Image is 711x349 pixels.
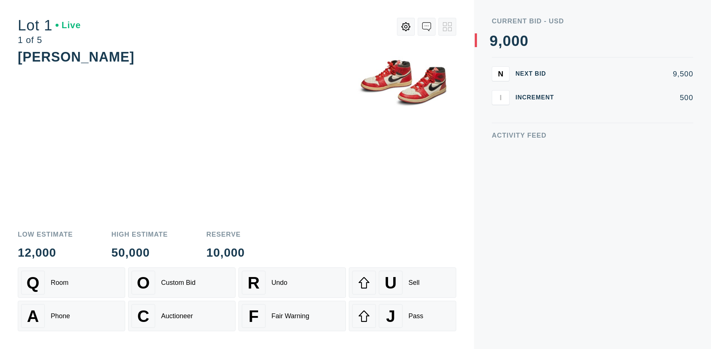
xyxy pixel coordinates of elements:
[128,301,236,331] button: CAuctioneer
[271,279,287,287] div: Undo
[56,21,81,30] div: Live
[18,247,73,259] div: 12,000
[206,231,245,238] div: Reserve
[498,33,503,182] div: ,
[492,90,510,105] button: I
[271,312,309,320] div: Fair Warning
[349,301,456,331] button: JPass
[161,279,196,287] div: Custom Bid
[492,18,693,24] div: Current Bid - USD
[18,267,125,298] button: QRoom
[248,273,260,292] span: R
[18,231,73,238] div: Low Estimate
[492,132,693,139] div: Activity Feed
[27,307,39,326] span: A
[128,267,236,298] button: OCustom Bid
[238,267,346,298] button: RUndo
[111,247,168,259] div: 50,000
[503,33,511,48] div: 0
[18,18,81,33] div: Lot 1
[51,279,69,287] div: Room
[408,312,423,320] div: Pass
[137,273,150,292] span: O
[18,49,134,65] div: [PERSON_NAME]
[498,69,503,78] span: N
[408,279,420,287] div: Sell
[248,307,258,326] span: F
[27,273,40,292] span: Q
[51,312,70,320] div: Phone
[18,301,125,331] button: APhone
[520,33,528,48] div: 0
[206,247,245,259] div: 10,000
[18,36,81,45] div: 1 of 5
[238,301,346,331] button: FFair Warning
[566,70,693,78] div: 9,500
[386,307,395,326] span: J
[137,307,149,326] span: C
[349,267,456,298] button: USell
[111,231,168,238] div: High Estimate
[511,33,520,48] div: 0
[161,312,193,320] div: Auctioneer
[515,95,560,101] div: Increment
[500,93,502,102] span: I
[566,94,693,101] div: 500
[385,273,397,292] span: U
[490,33,498,48] div: 9
[515,71,560,77] div: Next Bid
[492,66,510,81] button: N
